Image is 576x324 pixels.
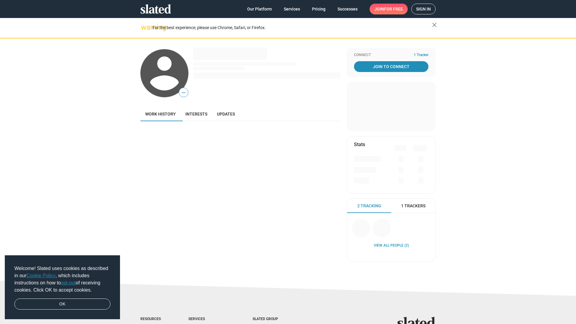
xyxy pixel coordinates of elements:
[145,112,176,116] span: Work history
[284,4,300,14] span: Services
[411,4,436,14] a: Sign in
[307,4,330,14] a: Pricing
[152,24,432,32] div: For the best experience, please use Chrome, Safari, or Firefox.
[312,4,325,14] span: Pricing
[140,107,181,121] a: Work history
[141,24,148,31] mat-icon: warning
[333,4,362,14] a: Successes
[279,4,305,14] a: Services
[188,317,229,322] div: Services
[357,203,381,209] span: 2 Tracking
[14,298,110,310] a: dismiss cookie message
[253,317,293,322] div: Slated Group
[354,61,428,72] a: Join To Connect
[355,61,427,72] span: Join To Connect
[179,89,188,97] span: —
[337,4,358,14] span: Successes
[431,21,438,28] mat-icon: close
[414,53,428,58] span: 1 Tracker
[354,141,365,148] mat-card-title: Stats
[416,4,431,14] span: Sign in
[26,273,55,278] a: Cookie Policy
[5,255,120,319] div: cookieconsent
[370,4,408,14] a: Joinfor free
[140,317,164,322] div: Resources
[61,280,76,285] a: opt-out
[14,265,110,294] span: Welcome! Slated uses cookies as described in our , which includes instructions on how to of recei...
[374,243,409,248] a: View all People (2)
[384,4,403,14] span: for free
[401,203,425,209] span: 1 Trackers
[354,53,428,58] div: Connect
[242,4,277,14] a: Our Platform
[181,107,212,121] a: Interests
[217,112,235,116] span: Updates
[374,4,403,14] span: Join
[185,112,207,116] span: Interests
[212,107,240,121] a: Updates
[247,4,272,14] span: Our Platform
